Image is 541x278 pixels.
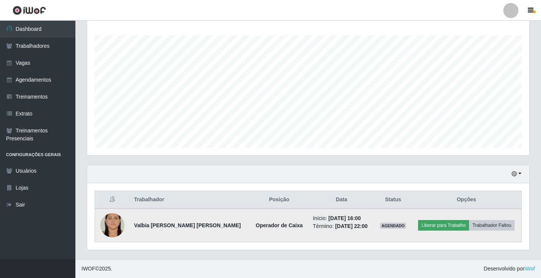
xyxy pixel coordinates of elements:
[469,220,515,231] button: Trabalhador Faltou
[335,223,368,229] time: [DATE] 22:00
[130,191,250,209] th: Trabalhador
[134,222,241,228] strong: Valbia [PERSON_NAME] [PERSON_NAME]
[250,191,308,209] th: Posição
[524,266,535,272] a: iWof
[375,191,411,209] th: Status
[380,223,406,229] span: AGENDADO
[256,222,303,228] strong: Operador de Caixa
[328,215,361,221] time: [DATE] 16:00
[308,191,375,209] th: Data
[81,265,112,273] span: © 2025 .
[100,207,124,243] img: 1693145473232.jpeg
[313,214,370,222] li: Início:
[411,191,521,209] th: Opções
[418,220,469,231] button: Liberar para Trabalho
[484,265,535,273] span: Desenvolvido por
[12,6,46,15] img: CoreUI Logo
[81,266,95,272] span: IWOF
[313,222,370,230] li: Término:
